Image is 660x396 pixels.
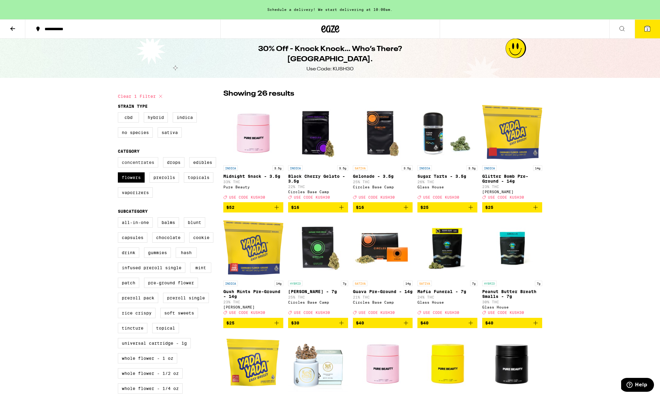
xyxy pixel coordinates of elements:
img: Pure Beauty - Gizmo's Oasis - 3.5g [353,333,413,393]
span: USE CODE KUSH30 [229,195,265,199]
label: Concentrates [118,157,158,168]
span: $40 [356,321,364,325]
label: Balms [158,217,179,228]
div: Glass House [482,305,542,309]
button: 2 [635,20,660,38]
div: Pure Beauty [223,185,283,189]
img: Pure Beauty - Midnight Snack - 3.5g [223,102,283,162]
img: Glass House - Mafia Funeral - 7g [417,217,477,278]
span: $40 [420,321,429,325]
a: Open page for Gush Mints Pre-Ground - 14g from Yada Yada [223,217,283,318]
p: 22% THC [288,185,348,189]
p: INDICA [223,165,238,171]
p: Mafia Funeral - 7g [417,289,477,294]
p: INDICA [288,165,303,171]
span: USE CODE KUSH30 [488,195,524,199]
label: Pre-ground Flower [144,278,198,288]
label: Gummies [144,247,171,258]
legend: Strain Type [118,104,148,109]
label: Indica [173,112,197,123]
p: Peanut Butter Breath Smalls - 7g [482,289,542,299]
label: Mint [190,263,211,273]
p: [PERSON_NAME] - 7g [288,289,348,294]
label: Whole Flower - 1/2 oz [118,368,183,378]
p: Showing 26 results [223,89,294,99]
label: Preroll Pack [118,293,158,303]
img: Pure Beauty - Mango Mintality - 3.5g [417,333,477,393]
div: [PERSON_NAME] [482,190,542,194]
p: 7g [535,281,542,286]
label: Blunt [184,217,205,228]
a: Open page for Sugar Tarts - 3.5g from Glass House [417,102,477,202]
div: Circles Base Camp [353,185,413,189]
img: Pure Beauty - Aquemini - 3.5g [482,333,542,393]
span: $25 [420,205,429,210]
span: USE CODE KUSH30 [488,311,524,315]
a: Open page for Black Cherry Gelato - 3.5g from Circles Base Camp [288,102,348,202]
legend: Subcategory [118,209,148,214]
p: 3.5g [272,165,283,171]
button: Add to bag [482,202,542,212]
div: Glass House [417,185,477,189]
iframe: Opens a widget where you can find more information [621,378,654,393]
img: Yada Yada - Glitter Bomb Pre-Ground - 14g [482,102,542,162]
label: No Species [118,127,153,138]
p: Sugar Tarts - 3.5g [417,174,477,179]
span: USE CODE KUSH30 [359,311,395,315]
p: Guava Pre-Ground - 14g [353,289,413,294]
img: Circles Base Camp - Guava Pre-Ground - 14g [353,217,413,278]
button: Add to bag [417,202,477,212]
button: Add to bag [353,202,413,212]
a: Open page for Mafia Funeral - 7g from Glass House [417,217,477,318]
p: 14g [533,165,542,171]
button: Add to bag [288,202,348,212]
div: Circles Base Camp [288,300,348,304]
p: 3.5g [467,165,477,171]
a: Open page for Gelonade - 3.5g from Circles Base Camp [353,102,413,202]
p: 33% THC [223,180,283,184]
span: 2 [646,27,648,31]
label: Hybrid [144,112,168,123]
span: $25 [226,321,234,325]
p: 21% THC [353,295,413,299]
div: Glass House [417,300,477,304]
label: Edibles [189,157,216,168]
p: 3.5g [402,165,413,171]
label: Topicals [184,172,213,183]
div: Circles Base Camp [353,300,413,304]
label: Soft Sweets [160,308,198,318]
img: Glass House - Sugar Tarts - 3.5g [417,102,477,162]
span: $25 [485,205,493,210]
p: Glitter Bomb Pre-Ground - 14g [482,174,542,184]
p: 23% THC [482,185,542,189]
a: Open page for Midnight Snack - 3.5g from Pure Beauty [223,102,283,202]
button: Clear 1 filter [118,89,164,104]
legend: Category [118,149,140,154]
p: 26% THC [417,180,477,184]
p: 25% THC [288,295,348,299]
p: SATIVA [353,281,367,286]
p: 30% THC [482,300,542,304]
label: Vaporizers [118,187,153,198]
label: Capsules [118,232,147,243]
span: USE CODE KUSH30 [359,195,395,199]
label: CBD [118,112,139,123]
label: Chocolate [152,232,184,243]
label: Infused Preroll Single [118,263,185,273]
img: Glass House - Peanut Butter Breath Smalls - 7g [482,217,542,278]
label: Drops [163,157,184,168]
p: INDICA [223,281,238,286]
p: 24% THC [417,295,477,299]
label: Tincture [118,323,147,333]
label: Prerolls [149,172,179,183]
img: Maven Genetics - Orange Sapphire - 3.5g [288,333,348,393]
p: 3.5g [337,165,348,171]
span: USE CODE KUSH30 [294,311,330,315]
label: Cookie [189,232,213,243]
p: Gelonade - 3.5g [353,174,413,179]
button: Add to bag [288,318,348,328]
p: INDICA [482,165,497,171]
label: Drink [118,247,139,258]
span: USE CODE KUSH30 [423,311,459,315]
